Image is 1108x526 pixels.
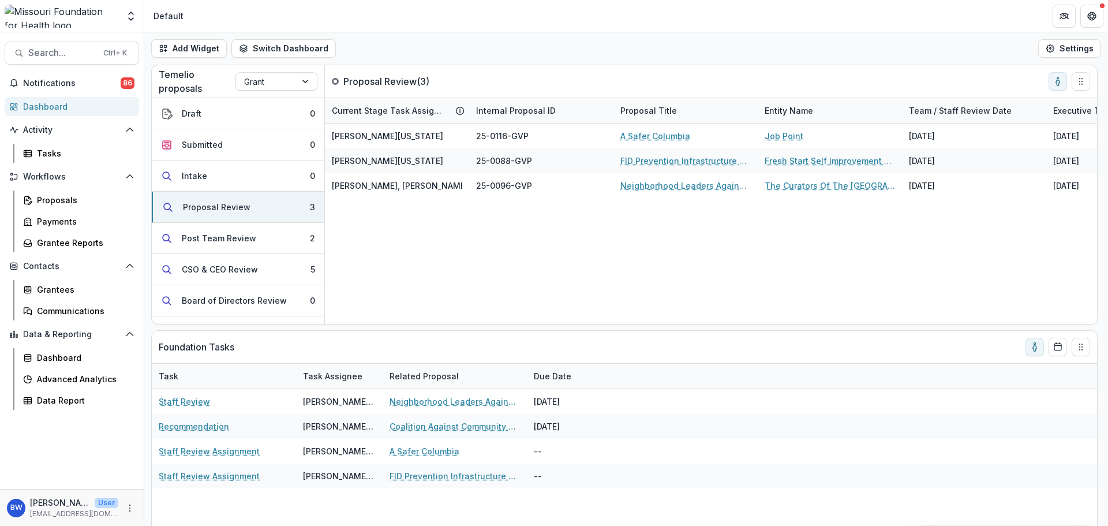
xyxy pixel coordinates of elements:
[390,445,459,457] a: A Safer Columbia
[527,414,613,439] div: [DATE]
[18,212,139,231] a: Payments
[310,107,315,120] div: 0
[383,364,527,389] div: Related Proposal
[909,155,935,167] div: [DATE]
[152,129,324,161] button: Submitted0
[182,232,256,244] div: Post Team Review
[18,301,139,320] a: Communications
[310,170,315,182] div: 0
[10,504,23,512] div: Brian Washington
[159,340,234,354] p: Foundation Tasks
[182,107,201,120] div: Draft
[182,294,287,307] div: Board of Directors Review
[1053,130,1079,142] div: [DATE]
[902,98,1046,123] div: Team / Staff Review Date
[310,294,315,307] div: 0
[95,498,118,508] p: User
[152,364,296,389] div: Task
[296,370,369,382] div: Task Assignee
[527,364,613,389] div: Due Date
[152,285,324,316] button: Board of Directors Review0
[18,144,139,163] a: Tasks
[101,47,129,59] div: Ctrl + K
[390,420,520,432] a: Coalition Against Community Violence - Resource Assessment
[332,180,795,192] span: [PERSON_NAME], [PERSON_NAME], [PERSON_NAME], [PERSON_NAME], [PERSON_NAME][US_STATE], [PERSON_NAME]
[383,370,466,382] div: Related Proposal
[123,5,139,28] button: Open entity switcher
[152,223,324,254] button: Post Team Review2
[758,98,902,123] div: Entity Name
[123,501,137,515] button: More
[23,262,121,271] span: Contacts
[37,215,130,227] div: Payments
[343,74,430,88] p: Proposal Review ( 3 )
[18,280,139,299] a: Grantees
[5,74,139,92] button: Notifications86
[152,192,324,223] button: Proposal Review3
[765,155,895,167] a: Fresh Start Self Improvement Center Inc.
[310,139,315,151] div: 0
[18,191,139,210] a: Proposals
[325,98,469,123] div: Current Stage Task Assignees
[182,170,207,182] div: Intake
[1038,39,1101,58] button: Settings
[37,352,130,364] div: Dashboard
[332,155,443,167] span: [PERSON_NAME][US_STATE]
[5,97,139,116] a: Dashboard
[613,105,684,117] div: Proposal Title
[902,105,1019,117] div: Team / Staff Review Date
[23,79,121,88] span: Notifications
[527,389,613,414] div: [DATE]
[37,194,130,206] div: Proposals
[325,105,451,117] div: Current Stage Task Assignees
[152,370,185,382] div: Task
[310,263,315,275] div: 5
[527,370,578,382] div: Due Date
[23,330,121,340] span: Data & Reporting
[152,161,324,192] button: Intake0
[30,497,90,509] p: [PERSON_NAME][US_STATE]
[303,396,376,408] div: [PERSON_NAME][US_STATE]
[159,445,260,457] a: Staff Review Assignment
[527,464,613,488] div: --
[1053,180,1079,192] div: [DATE]
[469,98,613,123] div: Internal Proposal ID
[765,130,803,142] a: Job Point
[527,439,613,464] div: --
[5,325,139,344] button: Open Data & Reporting
[154,10,184,22] div: Default
[28,47,96,58] span: Search...
[152,254,324,285] button: CSO & CEO Review5
[613,98,758,123] div: Proposal Title
[1072,338,1090,356] button: Drag
[182,139,223,151] div: Submitted
[310,201,315,213] div: 3
[1049,72,1067,91] button: toggle-assigned-to-me
[152,98,324,129] button: Draft0
[5,257,139,275] button: Open Contacts
[765,180,895,192] a: The Curators Of The [GEOGRAPHIC_DATA][US_STATE]
[310,232,315,244] div: 2
[37,373,130,385] div: Advanced Analytics
[303,445,376,457] div: [PERSON_NAME][US_STATE]
[1080,5,1103,28] button: Get Help
[390,396,520,408] a: Neighborhood Leaders Against Firearm Deaths
[1053,155,1079,167] div: [DATE]
[37,147,130,159] div: Tasks
[909,180,935,192] div: [DATE]
[18,370,139,389] a: Advanced Analytics
[5,42,139,65] button: Search...
[37,305,130,317] div: Communications
[296,364,383,389] div: Task Assignee
[1049,338,1067,356] button: Calendar
[909,130,935,142] div: [DATE]
[159,396,210,408] a: Staff Review
[1053,5,1076,28] button: Partners
[303,470,376,482] div: [PERSON_NAME][US_STATE]
[469,105,563,117] div: Internal Proposal ID
[159,470,260,482] a: Staff Review Assignment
